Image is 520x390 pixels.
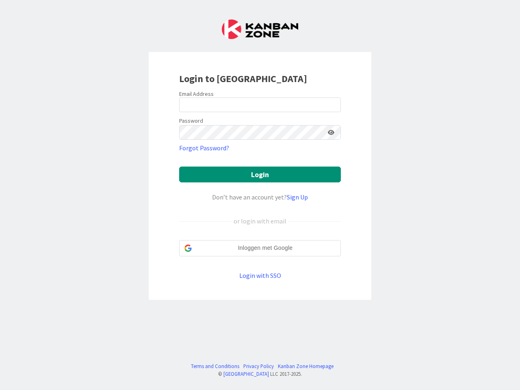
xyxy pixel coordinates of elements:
a: Sign Up [287,193,308,201]
a: Kanban Zone Homepage [278,362,334,370]
div: © LLC 2017- 2025 . [187,370,334,378]
span: Inloggen met Google [195,244,336,252]
div: Inloggen met Google [179,240,341,256]
button: Login [179,167,341,182]
b: Login to [GEOGRAPHIC_DATA] [179,72,307,85]
label: Email Address [179,90,214,97]
a: Privacy Policy [243,362,274,370]
div: or login with email [232,216,288,226]
a: Terms and Conditions [191,362,239,370]
a: Login with SSO [239,271,281,279]
div: Don’t have an account yet? [179,192,341,202]
img: Kanban Zone [222,19,298,39]
label: Password [179,117,203,125]
a: [GEOGRAPHIC_DATA] [223,370,269,377]
a: Forgot Password? [179,143,229,153]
